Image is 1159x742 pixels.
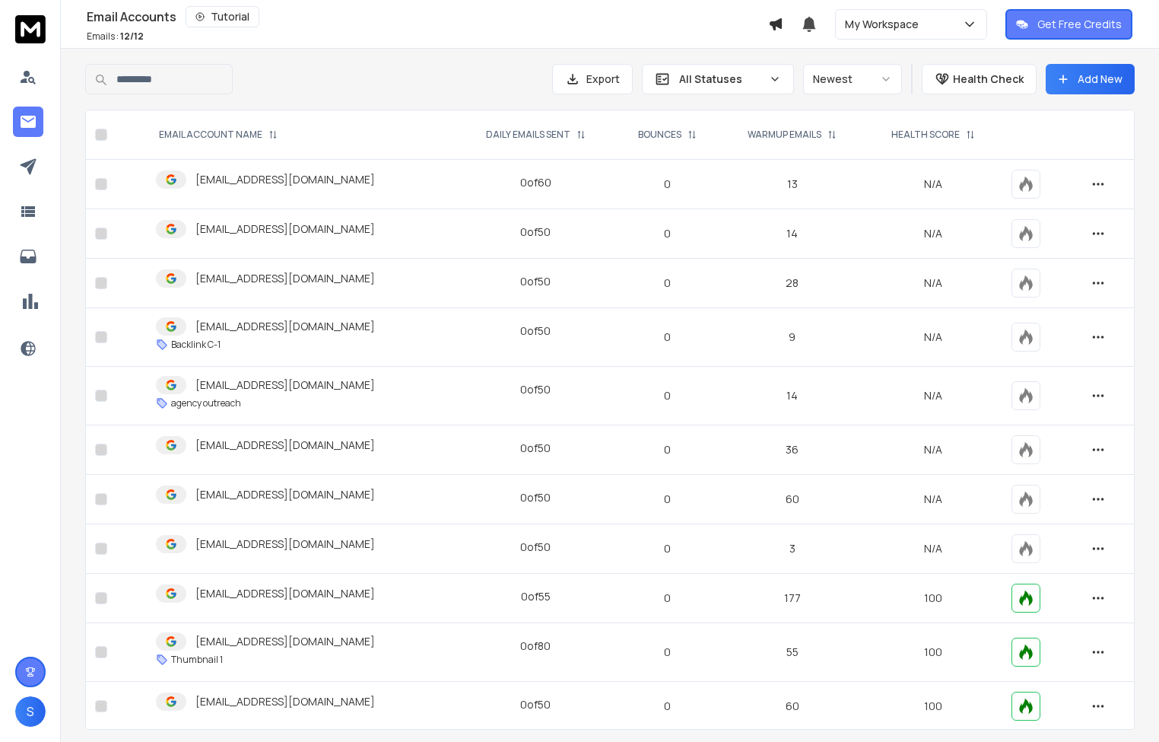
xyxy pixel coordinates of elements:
p: 0 [624,645,711,660]
p: N/A [874,442,993,457]
p: 0 [624,442,711,457]
td: 14 [720,209,865,259]
p: [EMAIL_ADDRESS][DOMAIN_NAME] [195,586,375,601]
p: N/A [874,226,993,241]
div: 0 of 55 [521,589,551,604]
button: Health Check [922,64,1037,94]
p: All Statuses [679,72,763,87]
div: Email Accounts [87,6,768,27]
button: Export [552,64,633,94]
button: Add New [1046,64,1135,94]
td: 100 [865,623,1002,682]
p: 0 [624,388,711,403]
td: 28 [720,259,865,308]
p: [EMAIL_ADDRESS][DOMAIN_NAME] [195,634,375,649]
p: 0 [624,177,711,192]
p: N/A [874,177,993,192]
td: 60 [720,682,865,731]
td: 100 [865,574,1002,623]
button: Get Free Credits [1005,9,1132,40]
td: 9 [720,308,865,367]
p: 0 [624,699,711,714]
p: Emails : [87,30,144,43]
p: Get Free Credits [1037,17,1122,32]
td: 13 [720,160,865,209]
p: 0 [624,492,711,507]
p: Health Check [953,72,1024,87]
p: [EMAIL_ADDRESS][DOMAIN_NAME] [195,221,375,237]
p: 0 [624,591,711,606]
button: S [15,696,46,727]
p: [EMAIL_ADDRESS][DOMAIN_NAME] [195,537,375,552]
td: 3 [720,524,865,574]
p: agency outreach [171,397,241,409]
div: 0 of 50 [520,323,551,339]
p: 0 [624,275,711,291]
div: 0 of 50 [520,697,551,712]
p: [EMAIL_ADDRESS][DOMAIN_NAME] [195,438,375,453]
div: EMAIL ACCOUNT NAME [159,129,278,141]
div: 0 of 80 [520,639,551,654]
p: [EMAIL_ADDRESS][DOMAIN_NAME] [195,694,375,709]
button: Tutorial [186,6,259,27]
p: N/A [874,541,993,556]
td: 60 [720,475,865,524]
p: N/A [874,492,993,507]
p: 0 [624,541,711,556]
td: 14 [720,367,865,425]
p: My Workspace [845,17,925,32]
p: [EMAIL_ADDRESS][DOMAIN_NAME] [195,319,375,334]
p: [EMAIL_ADDRESS][DOMAIN_NAME] [195,172,375,187]
div: 0 of 50 [520,274,551,289]
p: [EMAIL_ADDRESS][DOMAIN_NAME] [195,271,375,286]
div: 0 of 50 [520,490,551,505]
div: 0 of 50 [520,540,551,555]
td: 177 [720,574,865,623]
p: HEALTH SCORE [891,129,960,141]
span: 12 / 12 [120,30,144,43]
p: N/A [874,388,993,403]
p: Thumbnail 1 [171,654,223,666]
p: N/A [874,330,993,345]
p: 0 [624,226,711,241]
p: N/A [874,275,993,291]
p: Backlink C-1 [171,339,221,351]
div: 0 of 60 [520,175,551,190]
td: 55 [720,623,865,682]
p: [EMAIL_ADDRESS][DOMAIN_NAME] [195,377,375,393]
div: 0 of 50 [520,225,551,240]
button: Newest [803,64,902,94]
p: WARMUP EMAILS [748,129,821,141]
p: 0 [624,330,711,345]
div: 0 of 50 [520,382,551,397]
p: BOUNCES [638,129,681,141]
td: 100 [865,682,1002,731]
td: 36 [720,425,865,475]
div: 0 of 50 [520,441,551,456]
p: DAILY EMAILS SENT [486,129,570,141]
p: [EMAIL_ADDRESS][DOMAIN_NAME] [195,487,375,502]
